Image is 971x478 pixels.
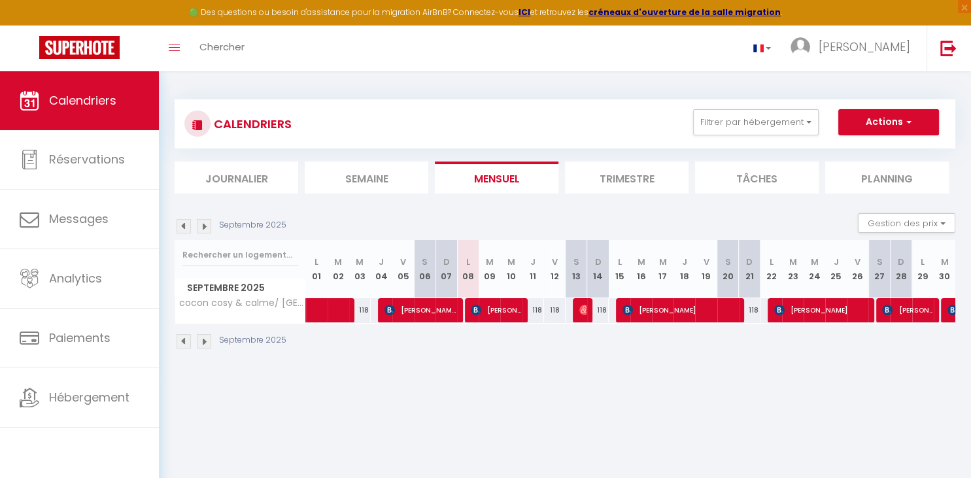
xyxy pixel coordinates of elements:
[49,270,102,286] span: Analytics
[422,256,428,268] abbr: S
[717,240,739,298] th: 20
[544,298,566,322] div: 118
[630,240,652,298] th: 16
[739,240,760,298] th: 21
[789,256,796,268] abbr: M
[622,298,738,322] span: [PERSON_NAME]
[400,256,406,268] abbr: V
[746,256,753,268] abbr: D
[49,92,116,109] span: Calendriers
[739,298,760,322] div: 118
[49,389,129,405] span: Hébergement
[940,40,957,56] img: logout
[652,240,673,298] th: 17
[618,256,622,268] abbr: L
[519,7,530,18] a: ICI
[921,256,925,268] abbr: L
[435,162,558,194] li: Mensuel
[530,256,536,268] abbr: J
[781,26,927,71] a: ... [PERSON_NAME]
[566,240,587,298] th: 13
[882,298,932,322] span: [PERSON_NAME]
[305,162,428,194] li: Semaine
[791,37,810,57] img: ...
[315,256,318,268] abbr: L
[219,334,286,347] p: Septembre 2025
[587,298,609,322] div: 118
[811,256,819,268] abbr: M
[349,240,371,298] th: 03
[834,256,839,268] abbr: J
[334,256,342,268] abbr: M
[177,298,308,308] span: cocon cosy & calme/ [GEOGRAPHIC_DATA]
[328,240,349,298] th: 02
[565,162,689,194] li: Trimestre
[49,211,109,227] span: Messages
[638,256,645,268] abbr: M
[356,256,364,268] abbr: M
[682,256,687,268] abbr: J
[199,40,245,54] span: Chercher
[49,151,125,167] span: Réservations
[522,240,544,298] th: 11
[898,256,904,268] abbr: D
[175,162,298,194] li: Journalier
[769,256,773,268] abbr: L
[443,256,450,268] abbr: D
[695,240,717,298] th: 19
[544,240,566,298] th: 12
[594,256,601,268] abbr: D
[704,256,709,268] abbr: V
[500,240,522,298] th: 10
[219,219,286,231] p: Septembre 2025
[414,240,435,298] th: 06
[876,256,882,268] abbr: S
[507,256,515,268] abbr: M
[486,256,494,268] abbr: M
[579,298,587,322] span: [PERSON_NAME]
[890,240,911,298] th: 28
[819,39,910,55] span: [PERSON_NAME]
[760,240,782,298] th: 22
[211,109,292,139] h3: CALENDRIERS
[573,256,579,268] abbr: S
[10,5,50,44] button: Ouvrir le widget de chat LiveChat
[804,240,825,298] th: 24
[868,240,890,298] th: 27
[466,256,470,268] abbr: L
[659,256,667,268] abbr: M
[609,240,630,298] th: 15
[782,240,804,298] th: 23
[847,240,868,298] th: 26
[858,213,955,233] button: Gestion des prix
[587,240,609,298] th: 14
[182,243,298,267] input: Rechercher un logement...
[725,256,731,268] abbr: S
[479,240,500,298] th: 09
[934,240,955,298] th: 30
[588,7,781,18] a: créneaux d'ouverture de la salle migration
[774,298,868,322] span: [PERSON_NAME]
[190,26,254,71] a: Chercher
[941,256,949,268] abbr: M
[825,162,949,194] li: Planning
[49,330,111,346] span: Paiements
[471,298,521,322] span: [PERSON_NAME]
[39,36,120,59] img: Super Booking
[838,109,939,135] button: Actions
[379,256,384,268] abbr: J
[522,298,544,322] div: 118
[912,240,934,298] th: 29
[457,240,479,298] th: 08
[695,162,819,194] li: Tâches
[306,240,328,298] th: 01
[673,240,695,298] th: 18
[552,256,558,268] abbr: V
[175,279,305,298] span: Septembre 2025
[693,109,819,135] button: Filtrer par hébergement
[371,240,392,298] th: 04
[384,298,456,322] span: [PERSON_NAME]
[855,256,860,268] abbr: V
